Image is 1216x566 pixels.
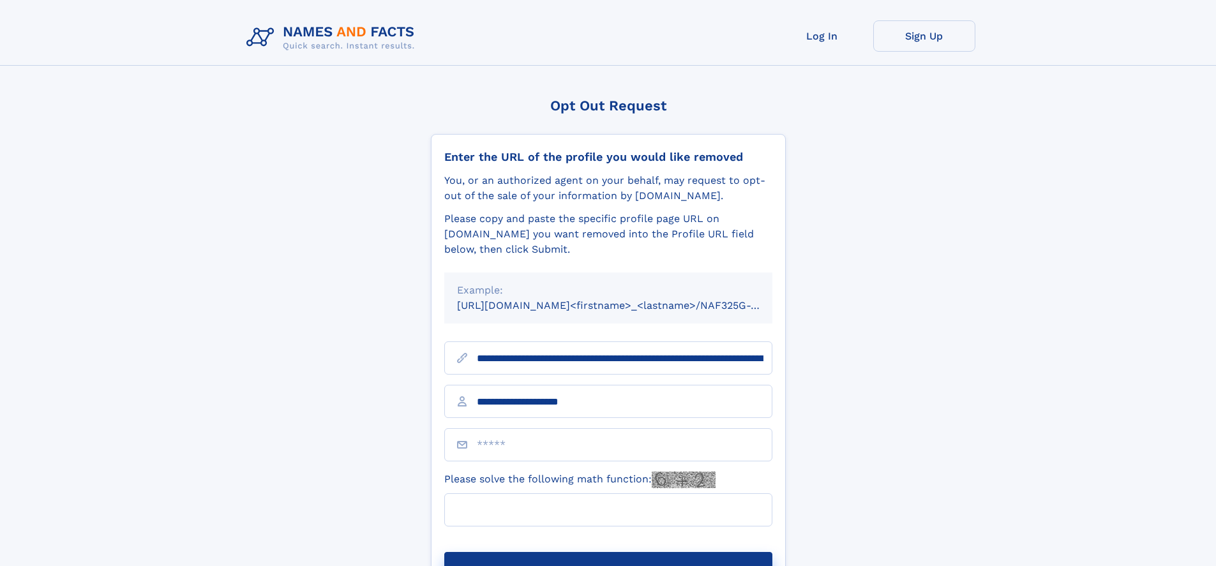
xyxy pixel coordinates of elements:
[771,20,873,52] a: Log In
[431,98,786,114] div: Opt Out Request
[873,20,975,52] a: Sign Up
[444,211,772,257] div: Please copy and paste the specific profile page URL on [DOMAIN_NAME] you want removed into the Pr...
[444,173,772,204] div: You, or an authorized agent on your behalf, may request to opt-out of the sale of your informatio...
[241,20,425,55] img: Logo Names and Facts
[444,472,716,488] label: Please solve the following math function:
[457,283,760,298] div: Example:
[457,299,797,311] small: [URL][DOMAIN_NAME]<firstname>_<lastname>/NAF325G-xxxxxxxx
[444,150,772,164] div: Enter the URL of the profile you would like removed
